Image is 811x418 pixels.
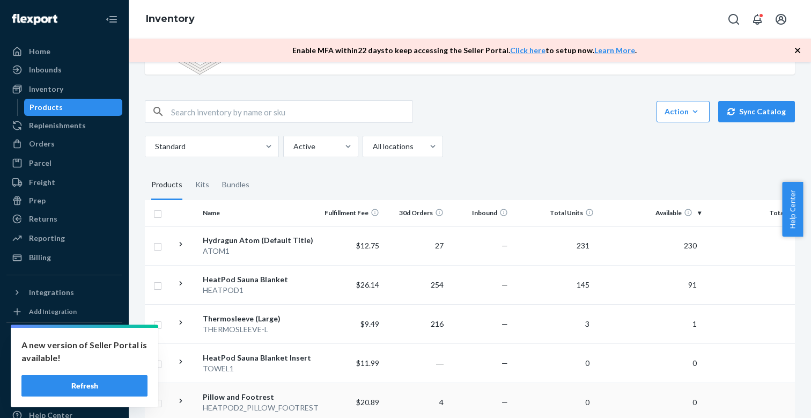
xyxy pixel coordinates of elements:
[292,141,293,152] input: Active
[502,280,508,289] span: —
[29,158,51,168] div: Parcel
[6,284,122,301] button: Integrations
[6,135,122,152] a: Orders
[203,313,315,324] div: Thermosleeve (Large)
[770,9,792,30] button: Open account menu
[171,101,412,122] input: Search inventory by name or sku
[6,332,122,349] button: Fast Tags
[203,392,315,402] div: Pillow and Footrest
[29,120,86,131] div: Replenishments
[718,101,795,122] button: Sync Catalog
[581,398,594,407] span: 0
[594,46,635,55] a: Learn More
[384,304,448,343] td: 216
[581,358,594,368] span: 0
[510,46,545,55] a: Click here
[356,358,379,368] span: $11.99
[137,4,203,35] ol: breadcrumbs
[29,252,51,263] div: Billing
[203,363,315,374] div: TOWEL1
[384,226,448,265] td: 27
[195,170,209,200] div: Kits
[384,265,448,304] td: 254
[29,138,55,149] div: Orders
[29,307,77,316] div: Add Integration
[21,375,148,397] button: Refresh
[598,200,705,226] th: Available
[29,233,65,244] div: Reporting
[154,141,155,152] input: Standard
[688,358,701,368] span: 0
[222,170,249,200] div: Bundles
[782,182,803,237] button: Help Center
[29,64,62,75] div: Inbounds
[502,241,508,250] span: —
[688,319,701,328] span: 1
[6,117,122,134] a: Replenishments
[24,99,123,116] a: Products
[6,192,122,209] a: Prep
[680,241,701,250] span: 230
[203,274,315,285] div: HeatPod Sauna Blanket
[203,402,315,413] div: HEATPOD2_PILLOW_FOOTREST
[292,45,637,56] p: Enable MFA within 22 days to keep accessing the Seller Portal. to setup now. .
[203,324,315,335] div: THERMOSLEEVE-L
[665,106,702,117] div: Action
[6,80,122,98] a: Inventory
[203,246,315,256] div: ATOM1
[6,174,122,191] a: Freight
[356,241,379,250] span: $12.75
[29,177,55,188] div: Freight
[360,319,379,328] span: $9.49
[6,155,122,172] a: Parcel
[6,61,122,78] a: Inbounds
[512,200,598,226] th: Total Units
[203,353,315,363] div: HeatPod Sauna Blanket Insert
[29,84,63,94] div: Inventory
[6,370,122,387] a: Settings
[6,230,122,247] a: Reporting
[502,358,508,368] span: —
[502,398,508,407] span: —
[198,200,319,226] th: Name
[29,46,50,57] div: Home
[356,398,379,407] span: $20.89
[203,235,315,246] div: Hydragun Atom (Default Title)
[6,388,122,406] a: Talk to Support
[747,9,768,30] button: Open notifications
[6,305,122,318] a: Add Integration
[502,319,508,328] span: —
[572,280,594,289] span: 145
[6,43,122,60] a: Home
[12,14,57,25] img: Flexport logo
[688,398,701,407] span: 0
[6,353,122,366] a: Add Fast Tag
[572,241,594,250] span: 231
[203,285,315,296] div: HEATPOD1
[30,102,63,113] div: Products
[146,13,195,25] a: Inventory
[151,170,182,200] div: Products
[723,9,744,30] button: Open Search Box
[29,214,57,224] div: Returns
[372,141,373,152] input: All locations
[448,200,512,226] th: Inbound
[29,287,74,298] div: Integrations
[657,101,710,122] button: Action
[29,195,46,206] div: Prep
[684,280,701,289] span: 91
[384,343,448,383] td: ―
[21,339,148,364] p: A new version of Seller Portal is available!
[581,319,594,328] span: 3
[319,200,384,226] th: Fulfillment Fee
[356,280,379,289] span: $26.14
[6,210,122,228] a: Returns
[6,249,122,266] a: Billing
[101,9,122,30] button: Close Navigation
[384,200,448,226] th: 30d Orders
